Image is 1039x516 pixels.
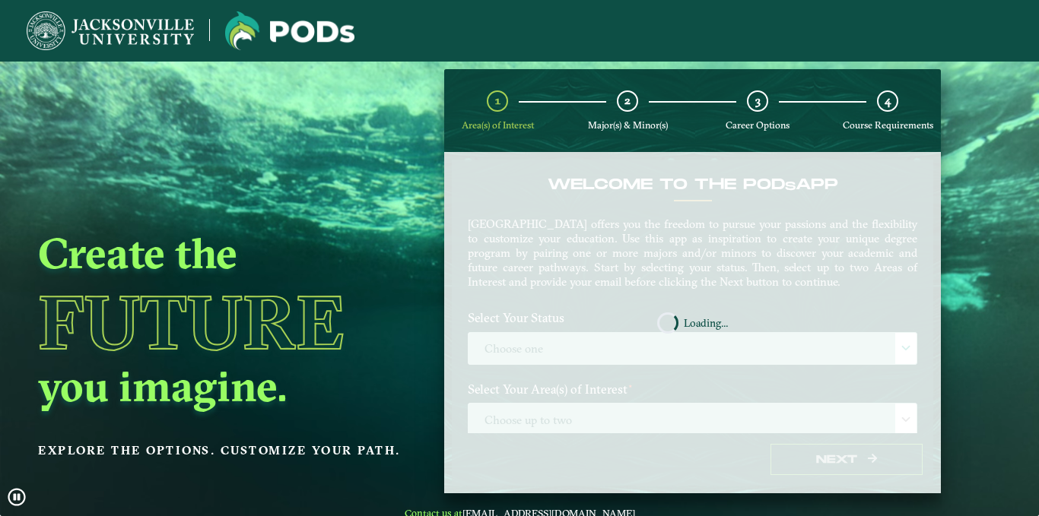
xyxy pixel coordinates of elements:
h2: Create the [38,226,408,280]
span: Course Requirements [843,119,933,131]
span: Major(s) & Minor(s) [588,119,668,131]
span: 3 [755,93,761,108]
span: Loading... [684,318,728,328]
h1: Future [38,285,408,359]
span: 4 [885,93,891,108]
img: Jacksonville University logo [27,11,194,50]
img: Jacksonville University logo [225,11,354,50]
p: Explore the options. Customize your path. [38,439,408,462]
h2: you imagine. [38,359,408,413]
span: Area(s) of Interest [462,119,534,131]
span: 1 [495,93,500,108]
span: Career Options [726,119,790,131]
span: 2 [624,93,631,108]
